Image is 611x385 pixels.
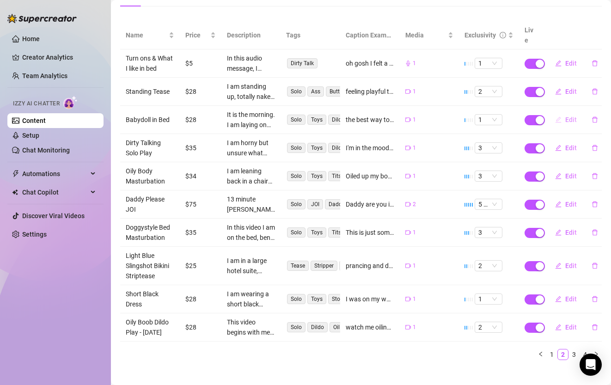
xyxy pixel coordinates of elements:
[120,190,180,219] td: Daddy Please JOI
[593,351,599,357] span: right
[120,21,180,49] th: Name
[287,86,305,97] span: Solo
[592,116,598,123] span: delete
[120,49,180,78] td: Turn ons & What I like in bed
[548,197,584,212] button: Edit
[22,117,46,124] a: Content
[405,263,411,269] span: video-camera
[413,200,416,209] span: 2
[413,262,416,270] span: 1
[547,349,557,360] a: 1
[555,88,562,95] span: edit
[500,32,506,38] span: info-circle
[180,190,221,219] td: $75
[12,170,19,177] span: thunderbolt
[548,292,584,306] button: Edit
[328,227,345,238] span: Tits
[120,313,180,342] td: Oily Boob Dildo Play - [DATE]
[287,261,309,271] span: Tease
[180,21,221,49] th: Price
[546,349,557,360] li: 1
[227,166,275,186] div: I am leaning back in a chair totally naked with my body glistening from oil, with my boobs in ful...
[22,50,96,65] a: Creator Analytics
[340,21,400,49] th: Caption Example
[478,143,499,153] span: 3
[535,349,546,360] button: left
[478,227,499,238] span: 3
[413,228,416,237] span: 1
[592,201,598,208] span: delete
[227,138,275,158] div: I am horny but unsure what kind of fun I was in the mood for and decided to be spontaneous and le...
[22,72,67,79] a: Team Analytics
[180,285,221,313] td: $28
[180,134,221,162] td: $35
[287,322,305,332] span: Solo
[13,99,60,108] span: Izzy AI Chatter
[555,201,562,208] span: edit
[548,258,584,273] button: Edit
[478,58,499,68] span: 1
[346,86,394,97] div: feeling playful tonight... so here i am bending over, showing you my cute plug in my tight ass an...
[478,322,499,332] span: 2
[185,30,208,40] span: Price
[120,285,180,313] td: Short Black Dress
[227,256,275,276] div: I am in a large hotel suite, wearing a pale blue slingshot bikini and tall platform stripper shoe...
[405,30,446,40] span: Media
[287,171,305,181] span: Solo
[339,261,385,271] span: Slingshot Bikini
[591,349,602,360] button: right
[565,172,577,180] span: Edit
[221,21,281,49] th: Description
[478,86,499,97] span: 2
[227,53,275,73] div: In this audio message, I describe what I enjoy sexually. This is meant to answer the questions ab...
[346,115,394,125] div: the best way to start the day is with an early morning orgasm ☀️💕 I love relaxing in bed, teasing...
[7,14,77,23] img: logo-BBDzfeDw.svg
[180,247,221,285] td: $25
[548,84,584,99] button: Edit
[584,84,605,99] button: delete
[328,294,360,304] span: Stockings
[330,322,343,332] span: Oil
[538,351,544,357] span: left
[180,106,221,134] td: $28
[346,261,394,271] div: prancing and dancing in my light blue slingshot and stripper heels 🤍 🎀💙 then stripping down until...
[569,349,579,360] a: 3
[548,112,584,127] button: Edit
[584,320,605,335] button: delete
[325,199,348,209] span: Daddy
[326,86,356,97] span: Butt Plug
[307,294,326,304] span: Toys
[405,202,411,207] span: video-camera
[120,106,180,134] td: Babydoll in Bed
[405,296,411,302] span: video-camera
[413,295,416,304] span: 1
[287,294,305,304] span: Solo
[555,60,562,67] span: edit
[405,117,411,122] span: video-camera
[555,296,562,302] span: edit
[307,86,324,97] span: Ass
[120,219,180,247] td: Doggystyle Bed Masturbation
[478,199,499,209] span: 5 🔥
[307,227,326,238] span: Toys
[592,324,598,330] span: delete
[405,173,411,179] span: video-camera
[548,56,584,71] button: Edit
[413,87,416,96] span: 1
[565,229,577,236] span: Edit
[548,225,584,240] button: Edit
[227,289,275,309] div: I am wearing a short black dress with thigh high black stockings, a pair of [DEMOGRAPHIC_DATA][PE...
[592,60,598,67] span: delete
[287,227,305,238] span: Solo
[307,171,326,181] span: Toys
[555,263,562,269] span: edit
[22,132,39,139] a: Setup
[22,212,85,220] a: Discover Viral Videos
[346,322,394,332] div: watch me oiling up my body before putting my huge boobs to good use 😜 jerking off a big dildo coc...
[565,116,577,123] span: Edit
[22,185,88,200] span: Chat Copilot
[227,194,275,214] div: 13 minute [PERSON_NAME] with me begging daddy to spoil his princess with a big load of cum! I've ...
[307,199,323,209] span: JOI
[413,59,416,68] span: 1
[287,143,305,153] span: Solo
